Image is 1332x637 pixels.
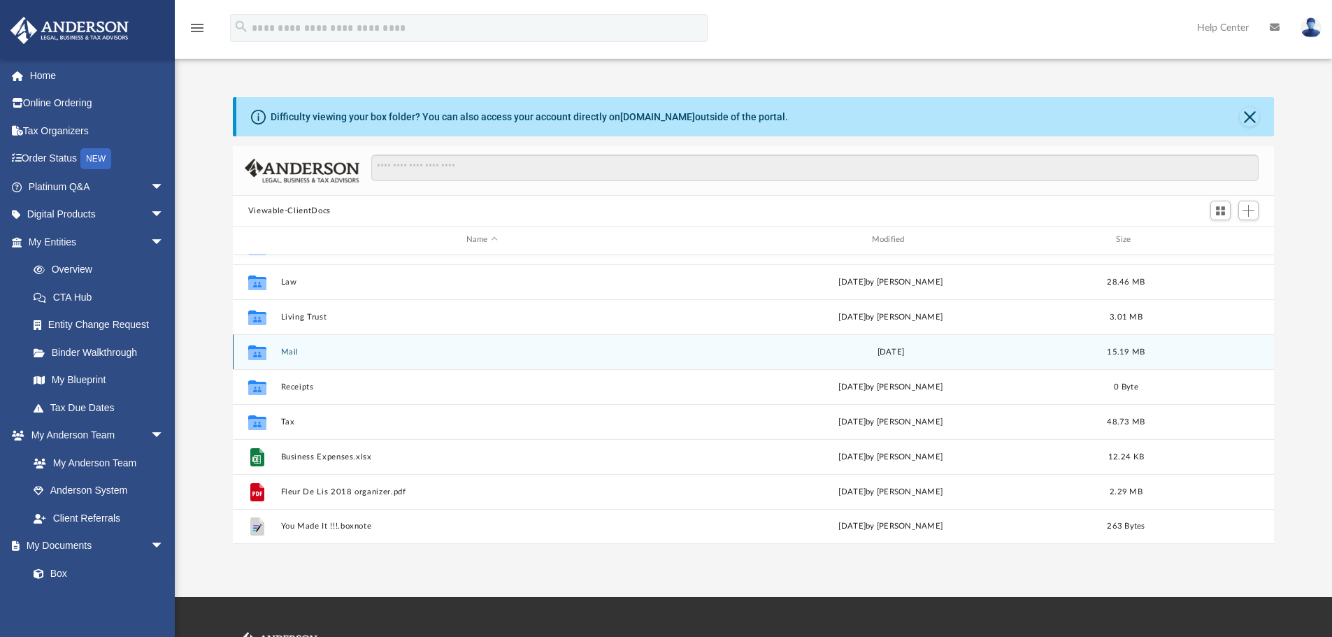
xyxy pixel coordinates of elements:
div: Difficulty viewing your box folder? You can also access your account directly on outside of the p... [271,110,788,124]
div: Name [280,234,682,246]
div: [DATE] by [PERSON_NAME] [689,275,1092,288]
a: Digital Productsarrow_drop_down [10,201,185,229]
a: Home [10,62,185,90]
a: Tax Due Dates [20,394,185,422]
a: My Anderson Teamarrow_drop_down [10,422,178,450]
button: Fleur De Lis 2018 organizer.pdf [280,487,683,496]
a: Client Referrals [20,504,178,532]
button: Switch to Grid View [1210,201,1231,220]
span: 263 Bytes [1107,522,1145,530]
div: id [1160,234,1258,246]
i: menu [189,20,206,36]
div: [DATE] by [PERSON_NAME] [689,380,1092,393]
div: [DATE] by [PERSON_NAME] [689,415,1092,428]
div: [DATE] by [PERSON_NAME] [689,520,1092,533]
span: arrow_drop_down [150,201,178,229]
span: 12.24 KB [1108,452,1144,460]
a: My Documentsarrow_drop_down [10,532,178,560]
a: Overview [20,256,185,284]
button: Tax [280,417,683,427]
div: [DATE] by [PERSON_NAME] [689,450,1092,463]
input: Search files and folders [371,155,1259,181]
button: You Made It !!!.boxnote [280,522,683,531]
span: 48.73 MB [1107,417,1145,425]
div: id [239,234,274,246]
span: 28.46 MB [1107,278,1145,285]
a: My Entitiesarrow_drop_down [10,228,185,256]
div: Modified [689,234,1091,246]
a: Online Ordering [10,90,185,117]
a: Binder Walkthrough [20,338,185,366]
button: Viewable-ClientDocs [248,205,331,217]
span: 0 Byte [1114,382,1138,390]
a: Anderson System [20,477,178,505]
img: Anderson Advisors Platinum Portal [6,17,133,44]
a: menu [189,27,206,36]
button: Add [1238,201,1259,220]
div: Size [1098,234,1154,246]
a: Box [20,559,171,587]
span: 3.01 MB [1110,313,1143,320]
i: search [234,19,249,34]
span: arrow_drop_down [150,422,178,450]
div: [DATE] by [PERSON_NAME] [689,485,1092,498]
a: Order StatusNEW [10,145,185,173]
button: Close [1240,107,1259,127]
a: Platinum Q&Aarrow_drop_down [10,173,185,201]
div: NEW [80,148,111,169]
span: arrow_drop_down [150,532,178,561]
div: [DATE] by [PERSON_NAME] [689,310,1092,323]
div: grid [233,255,1275,544]
a: [DOMAIN_NAME] [620,111,695,122]
span: arrow_drop_down [150,228,178,257]
button: Receipts [280,382,683,392]
button: Law [280,278,683,287]
span: arrow_drop_down [150,173,178,201]
button: Living Trust [280,313,683,322]
div: [DATE] [689,345,1092,358]
a: Meeting Minutes [20,587,178,615]
a: Entity Change Request [20,311,185,339]
button: Business Expenses.xlsx [280,452,683,461]
a: My Anderson Team [20,449,171,477]
a: CTA Hub [20,283,185,311]
span: 15.19 MB [1107,348,1145,355]
img: User Pic [1301,17,1322,38]
button: Mail [280,348,683,357]
span: 2.29 MB [1110,487,1143,495]
a: My Blueprint [20,366,178,394]
a: Tax Organizers [10,117,185,145]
